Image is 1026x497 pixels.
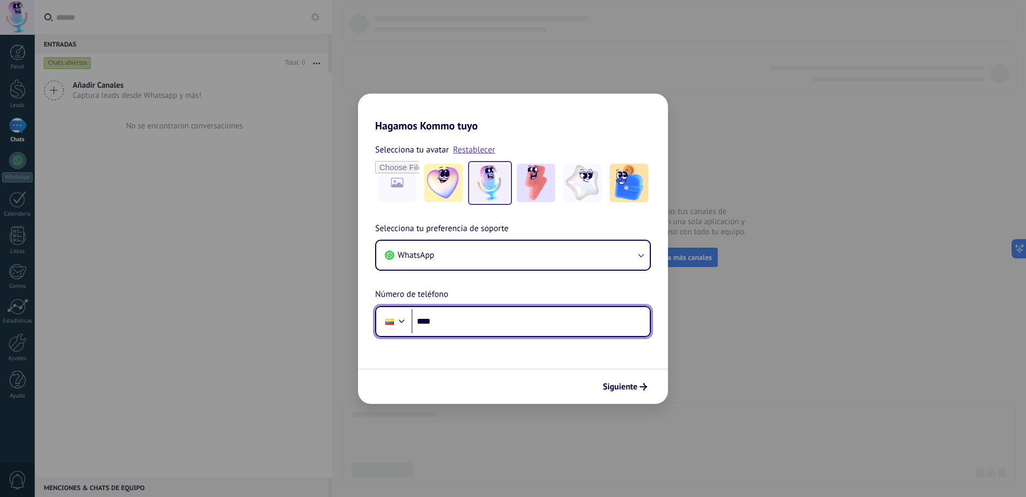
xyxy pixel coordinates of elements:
button: Siguiente [598,378,652,396]
h2: Hagamos Kommo tuyo [358,94,668,132]
img: -5.jpeg [610,164,648,202]
div: Ecuador: + 593 [379,310,400,333]
img: -4.jpeg [563,164,602,202]
span: Número de teléfono [375,288,448,302]
img: -2.jpeg [471,164,509,202]
span: WhatsApp [398,250,434,261]
img: -1.jpeg [424,164,463,202]
a: Restablecer [453,144,495,155]
img: -3.jpeg [517,164,555,202]
button: WhatsApp [376,241,650,270]
span: Selecciona tu avatar [375,143,449,157]
span: Siguiente [603,383,638,391]
span: Selecciona tu preferencia de soporte [375,222,509,236]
